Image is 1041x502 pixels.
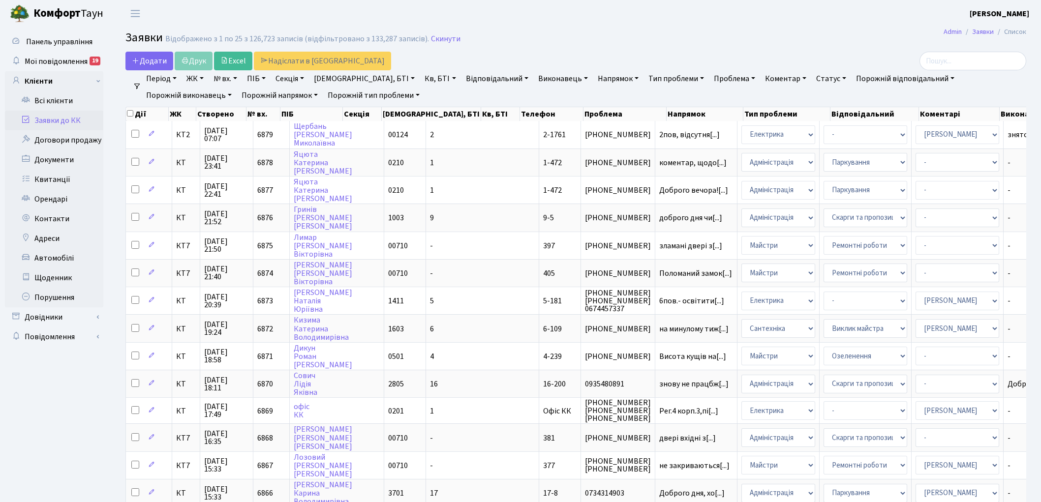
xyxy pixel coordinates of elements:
[430,129,434,140] span: 2
[388,268,408,279] span: 00710
[462,70,532,87] a: Відповідальний
[710,70,759,87] a: Проблема
[257,185,273,196] span: 6877
[310,70,419,87] a: [DEMOGRAPHIC_DATA], БТІ
[388,185,404,196] span: 0210
[919,107,1000,121] th: Коментарі
[972,27,994,37] a: Заявки
[294,177,352,204] a: ЯцютаКатерина[PERSON_NAME]
[5,91,103,111] a: Всі клієнти
[183,70,208,87] a: ЖК
[142,87,236,104] a: Порожній виконавець
[430,433,433,443] span: -
[176,407,196,415] span: КТ
[204,293,249,309] span: [DATE] 20:39
[294,343,352,370] a: ДикунРоман[PERSON_NAME]
[585,131,651,139] span: [PHONE_NUMBER]
[430,379,438,389] span: 16
[585,457,651,473] span: [PHONE_NUMBER] [PHONE_NUMBER]
[543,433,555,443] span: 381
[585,380,651,388] span: 0935480891
[176,297,196,305] span: КТ
[543,212,554,223] span: 9-5
[257,129,273,140] span: 6879
[388,129,408,140] span: 00124
[543,460,555,471] span: 377
[5,327,103,347] a: Повідомлення
[176,242,196,250] span: КТ7
[294,287,352,315] a: [PERSON_NAME]НаталіяЮріївна
[272,70,308,87] a: Секція
[667,107,743,121] th: Напрямок
[25,56,88,67] span: Мої повідомлення
[243,70,270,87] a: ПІБ
[543,129,566,140] span: 2-1761
[169,107,196,121] th: ЖК
[585,399,651,422] span: [PHONE_NUMBER] [PHONE_NUMBER] [PHONE_NUMBER]
[343,107,382,121] th: Секція
[543,240,555,251] span: 397
[382,107,481,121] th: [DEMOGRAPHIC_DATA], БТІ
[659,351,726,362] span: Висота кущів на[...]
[204,403,249,418] span: [DATE] 17:49
[257,295,273,306] span: 6873
[5,268,103,288] a: Щоденник
[388,433,408,443] span: 00710
[204,154,249,170] span: [DATE] 23:41
[388,240,408,251] span: 00710
[5,248,103,268] a: Автомобілі
[294,121,352,148] a: Щербань[PERSON_NAME]Миколаївна
[594,70,643,87] a: Напрямок
[5,71,103,91] a: Клієнти
[204,348,249,364] span: [DATE] 18:58
[421,70,459,87] a: Кв, БТІ
[583,107,667,121] th: Проблема
[659,240,722,251] span: зламані двері з[...]
[585,214,651,222] span: [PHONE_NUMBER]
[659,433,716,443] span: двері вхідні з[...]
[196,107,246,121] th: Створено
[5,209,103,229] a: Контакти
[165,34,429,44] div: Відображено з 1 по 25 з 126,723 записів (відфільтровано з 133,287 записів).
[294,149,352,177] a: ЯцютаКатерина[PERSON_NAME]
[388,157,404,168] span: 0210
[659,295,724,306] span: 6пов.- освітити[...]
[970,8,1029,19] b: [PERSON_NAME]
[126,107,169,121] th: Дії
[5,150,103,170] a: Документи
[204,321,249,336] span: [DATE] 19:24
[204,376,249,392] span: [DATE] 18:11
[123,5,148,22] button: Переключити навігацію
[10,4,30,24] img: logo.png
[388,488,404,499] span: 3701
[659,324,729,334] span: на минулому тиж[...]
[994,27,1026,37] li: Список
[33,5,81,21] b: Комфорт
[257,324,273,334] span: 6872
[543,324,562,334] span: 6-109
[585,242,651,250] span: [PHONE_NUMBER]
[132,56,167,66] span: Додати
[5,229,103,248] a: Адреси
[430,212,434,223] span: 9
[257,488,273,499] span: 6866
[543,268,555,279] span: 405
[294,424,352,452] a: [PERSON_NAME][PERSON_NAME][PERSON_NAME]
[659,406,718,416] span: Рег.4 корп.3,пі[...]
[659,379,729,389] span: знову не працбж[...]
[176,186,196,194] span: КТ
[388,379,404,389] span: 2805
[204,430,249,445] span: [DATE] 16:35
[430,460,433,471] span: -
[944,27,962,37] a: Admin
[204,210,249,226] span: [DATE] 21:52
[659,129,720,140] span: 2пов, відсутня[...]
[176,462,196,470] span: КТ7
[294,401,309,420] a: офісКК
[5,111,103,130] a: Заявки до КК
[543,351,562,362] span: 4-239
[543,185,562,196] span: 1-472
[294,232,352,260] a: Лимар[PERSON_NAME]Вікторівна
[543,379,566,389] span: 16-200
[585,186,651,194] span: [PHONE_NUMBER]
